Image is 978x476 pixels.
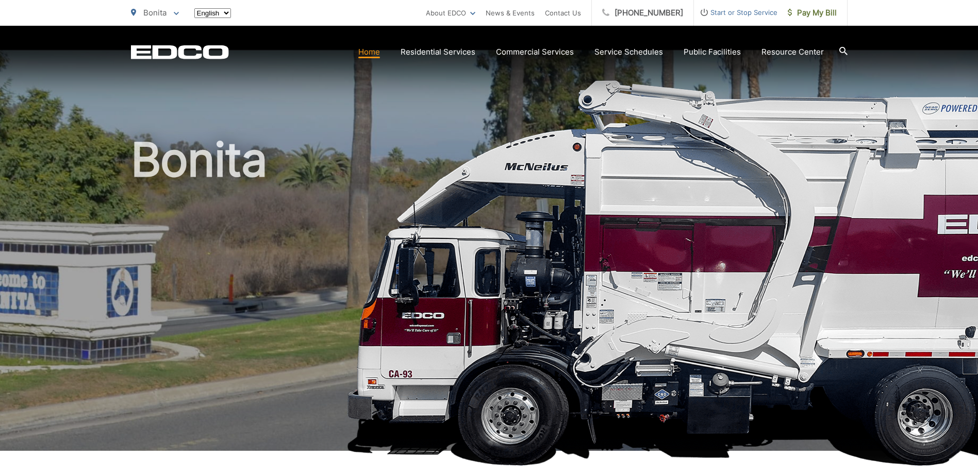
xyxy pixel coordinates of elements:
[131,134,848,460] h1: Bonita
[426,7,475,19] a: About EDCO
[358,46,380,58] a: Home
[788,7,837,19] span: Pay My Bill
[401,46,475,58] a: Residential Services
[143,8,167,18] span: Bonita
[194,8,231,18] select: Select a language
[131,45,229,59] a: EDCD logo. Return to the homepage.
[684,46,741,58] a: Public Facilities
[496,46,574,58] a: Commercial Services
[594,46,663,58] a: Service Schedules
[545,7,581,19] a: Contact Us
[486,7,535,19] a: News & Events
[761,46,824,58] a: Resource Center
